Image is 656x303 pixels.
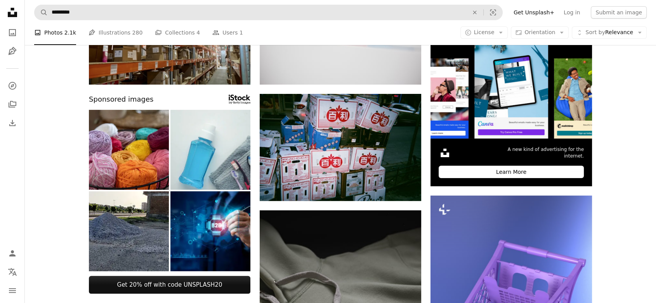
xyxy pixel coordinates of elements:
[89,276,250,294] a: Get 20% off with code UNSPLASH20
[5,5,20,22] a: Home — Unsplash
[5,246,20,261] a: Log in / Sign up
[260,94,421,201] img: white and red boxes
[89,110,169,190] img: Vibrant Collection: Crochet Threads Await Creative Hands
[89,20,142,45] a: Illustrations 280
[495,146,584,159] span: A new kind of advertising for the internet.
[509,6,559,19] a: Get Unsplash+
[484,5,502,20] button: Visual search
[35,5,48,20] button: Search Unsplash
[34,5,503,20] form: Find visuals sitewide
[5,115,20,131] a: Download History
[524,29,555,35] span: Orientation
[212,20,243,45] a: Users 1
[155,20,200,45] a: Collections 4
[170,191,250,271] img: B2B Concept: Businessman Pointing to B2B Icon and Data for Global Business-to-Business Network on...
[439,166,584,178] div: Learn More
[474,29,495,35] span: License
[5,78,20,93] a: Explore
[196,28,200,37] span: 4
[260,144,421,151] a: white and red boxes
[466,5,483,20] button: Clear
[239,28,243,37] span: 1
[585,29,633,36] span: Relevance
[5,283,20,298] button: Menu
[559,6,585,19] a: Log in
[170,110,250,190] img: mouthwash liquid in a container on table
[5,43,20,59] a: Illustrations
[511,26,569,39] button: Orientation
[591,6,647,19] button: Submit an image
[460,26,508,39] button: License
[585,29,605,35] span: Sort by
[439,147,451,159] img: file-1631306537910-2580a29a3cfcimage
[572,26,647,39] button: Sort byRelevance
[5,264,20,280] button: Language
[5,25,20,40] a: Photos
[132,28,143,37] span: 280
[5,97,20,112] a: Collections
[89,94,153,105] span: Sponsored images
[89,191,169,271] img: Large gravel mound at active construction site with unfinished brick building and grassy roadside...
